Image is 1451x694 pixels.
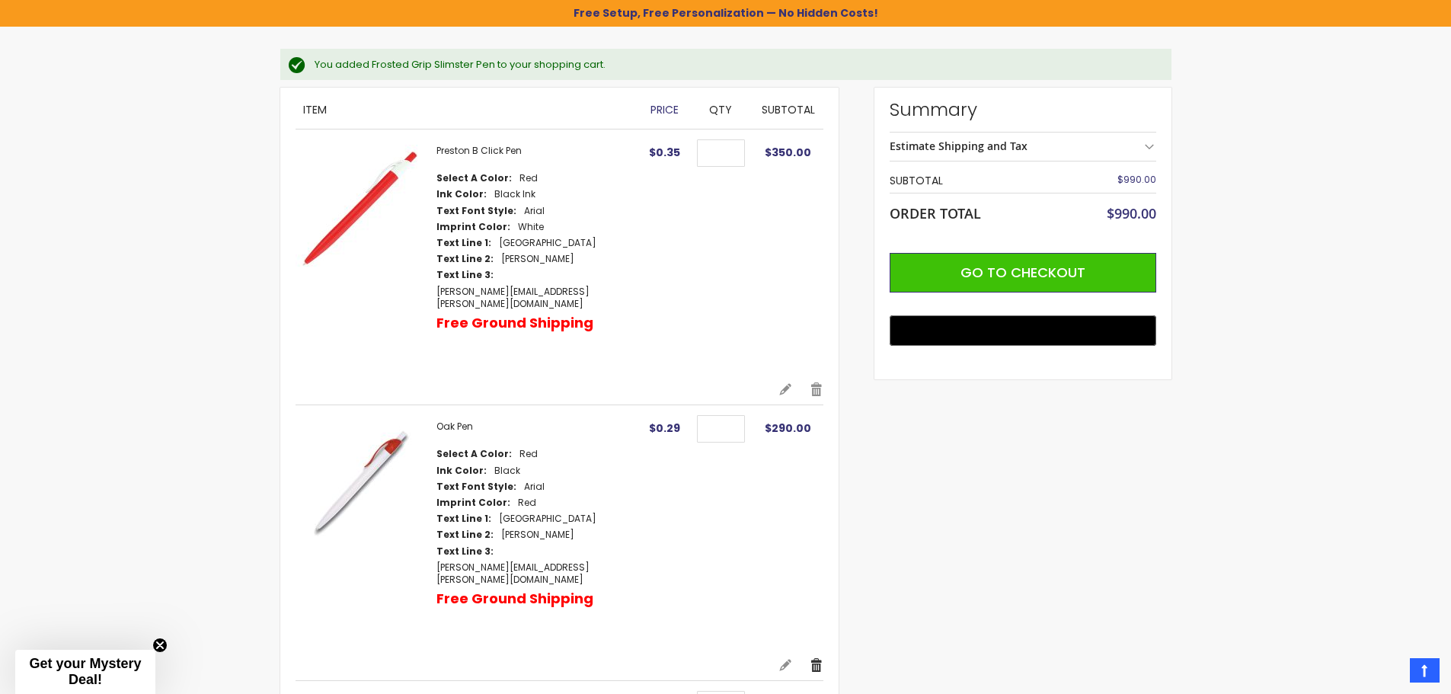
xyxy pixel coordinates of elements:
dt: Select A Color [436,448,512,460]
span: $990.00 [1107,204,1156,222]
dt: Ink Color [436,188,487,200]
dd: Black [494,465,520,477]
span: Price [650,102,679,117]
dt: Imprint Color [436,497,510,509]
dt: Select A Color [436,172,512,184]
span: Qty [709,102,732,117]
strong: Estimate Shipping and Tax [890,139,1028,153]
dd: Arial [524,205,545,217]
a: Oak Pen [436,420,473,433]
dd: White [518,221,544,233]
a: Preston B Click Pen [436,144,522,157]
dd: Black Ink [494,188,535,200]
dd: [PERSON_NAME][EMAIL_ADDRESS][PERSON_NAME][DOMAIN_NAME] [436,561,634,586]
strong: Summary [890,98,1156,122]
button: Close teaser [152,638,168,653]
th: Subtotal [890,169,1067,193]
img: Oak Pen-Red [296,421,421,546]
dt: Text Line 1 [436,513,491,525]
span: $990.00 [1117,173,1156,186]
p: Free Ground Shipping [436,314,593,332]
div: You added Frosted Grip Slimster Pen to your shopping cart. [315,58,1156,72]
span: $0.29 [649,421,680,436]
strong: Order Total [890,202,981,222]
dd: Red [519,172,538,184]
dd: [PERSON_NAME][EMAIL_ADDRESS][PERSON_NAME][DOMAIN_NAME] [436,286,634,310]
dt: Text Line 3 [436,545,494,558]
dd: Arial [524,481,545,493]
dd: [PERSON_NAME] [501,529,574,541]
span: Item [303,102,327,117]
dd: Red [519,448,538,460]
img: Preston B Click Pen-Red [296,145,421,270]
button: Buy with GPay [890,315,1156,346]
span: $350.00 [765,145,811,160]
span: Subtotal [762,102,815,117]
dt: Text Line 3 [436,269,494,281]
a: Top [1410,658,1440,683]
dd: [GEOGRAPHIC_DATA] [499,513,596,525]
dt: Imprint Color [436,221,510,233]
dt: Ink Color [436,465,487,477]
dd: Red [518,497,536,509]
dt: Text Font Style [436,481,516,493]
span: Get your Mystery Deal! [29,656,141,687]
dd: [PERSON_NAME] [501,253,574,265]
span: $0.35 [649,145,680,160]
dt: Text Line 2 [436,529,494,541]
dt: Text Line 2 [436,253,494,265]
button: Go to Checkout [890,253,1156,293]
p: Free Ground Shipping [436,590,593,608]
dd: [GEOGRAPHIC_DATA] [499,237,596,249]
span: Go to Checkout [960,263,1085,282]
dt: Text Font Style [436,205,516,217]
a: Oak Pen-Red [296,421,436,642]
a: Preston B Click Pen-Red [296,145,436,366]
div: Get your Mystery Deal!Close teaser [15,650,155,694]
span: $290.00 [765,421,811,436]
dt: Text Line 1 [436,237,491,249]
